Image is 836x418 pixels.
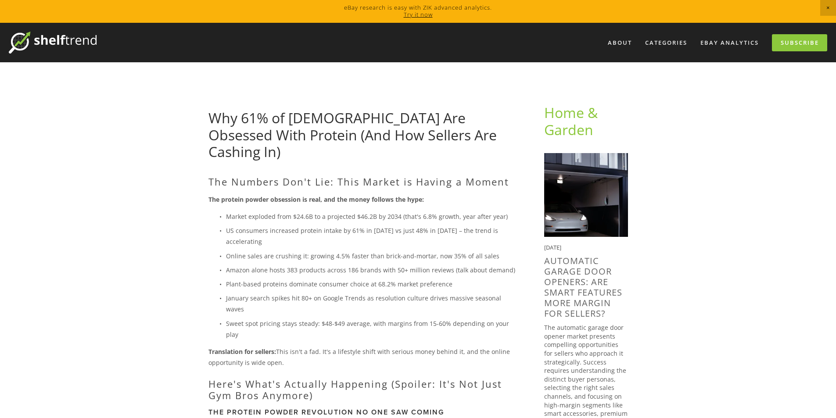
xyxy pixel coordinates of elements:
a: Why 61% of [DEMOGRAPHIC_DATA] Are Obsessed With Protein (And How Sellers Are Cashing In) [208,108,497,161]
a: Subscribe [772,34,827,51]
img: Automatic Garage Door Openers: Are Smart Features More Margin For Sellers? [544,153,628,237]
p: Sweet spot pricing stays steady: $48-$49 average, with margins from 15-60% depending on your play [226,318,516,340]
a: Home & Garden [544,103,601,139]
h3: The Protein Powder Revolution No One Saw Coming [208,408,516,416]
div: Categories [639,36,693,50]
p: Market exploded from $24.6B to a projected $46.2B by 2034 (that's 6.8% growth, year after year) [226,211,516,222]
a: Automatic Garage Door Openers: Are Smart Features More Margin For Sellers? [544,255,622,319]
a: Try it now [404,11,433,18]
p: Plant-based proteins dominate consumer choice at 68.2% market preference [226,279,516,289]
time: [DATE] [544,243,561,251]
h2: Here's What's Actually Happening (Spoiler: It's Not Just Gym Bros Anymore) [208,378,516,401]
h2: The Numbers Don't Lie: This Market is Having a Moment [208,176,516,187]
p: This isn't a fad. It's a lifestyle shift with serious money behind it, and the online opportunity... [208,346,516,368]
p: US consumers increased protein intake by 61% in [DATE] vs just 48% in [DATE] – the trend is accel... [226,225,516,247]
strong: Translation for sellers: [208,347,276,356]
a: About [602,36,638,50]
img: ShelfTrend [9,32,97,54]
p: January search spikes hit 80+ on Google Trends as resolution culture drives massive seasonal waves [226,293,516,314]
p: Online sales are crushing it: growing 4.5% faster than brick-and-mortar, now 35% of all sales [226,250,516,261]
a: eBay Analytics [695,36,764,50]
strong: The protein powder obsession is real, and the money follows the hype: [208,195,424,204]
p: Amazon alone hosts 383 products across 186 brands with 50+ million reviews (talk about demand) [226,264,516,275]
